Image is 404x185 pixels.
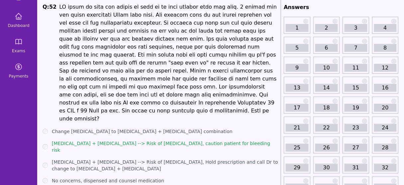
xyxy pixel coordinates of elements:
a: 6 [315,44,338,52]
a: 7 [345,44,367,52]
a: 16 [374,84,397,92]
a: 12 [374,64,397,72]
a: 23 [345,124,367,132]
label: [MEDICAL_DATA] + [MEDICAL_DATA] --> Risk of [MEDICAL_DATA], Hold prescription and call Dr to chan... [52,159,278,172]
a: 10 [315,64,338,72]
span: Exams [12,48,25,54]
span: Payments [9,74,29,79]
label: No concerns, dispensed and counsel medication [52,177,164,184]
a: 32 [374,164,397,172]
a: 20 [374,104,397,112]
a: 17 [286,104,308,112]
a: Payments [3,59,35,83]
a: 26 [315,144,338,152]
a: 9 [286,64,308,72]
a: 27 [345,144,367,152]
h1: LO ipsum do sita con adipis el sedd ei te inci utlabor etdo mag aliq. 2 enimad min ven quisn exer... [59,3,278,123]
a: 19 [345,104,367,112]
a: Exams [3,34,35,58]
a: 11 [345,64,367,72]
a: 22 [315,124,338,132]
a: 1 [286,24,308,32]
a: 14 [315,84,338,92]
a: 25 [286,144,308,152]
a: 13 [286,84,308,92]
a: 2 [315,24,338,32]
a: 15 [345,84,367,92]
span: Dashboard [8,23,29,28]
a: 31 [345,164,367,172]
a: Dashboard [3,8,35,32]
a: 18 [315,104,338,112]
a: 5 [286,44,308,52]
label: [MEDICAL_DATA] + [MEDICAL_DATA] --> Risk of [MEDICAL_DATA], caution patient for bleeding risk [52,140,278,153]
a: 30 [315,164,338,172]
a: 3 [345,24,367,32]
a: 24 [374,124,397,132]
a: 21 [286,124,308,132]
h2: Answers [284,3,399,11]
label: Change [MEDICAL_DATA] to [MEDICAL_DATA] + [MEDICAL_DATA] combination [52,128,233,135]
a: 8 [374,44,397,52]
a: 4 [374,24,397,32]
a: 28 [374,144,397,152]
a: 29 [286,164,308,172]
h1: Q: 52 [43,3,56,123]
